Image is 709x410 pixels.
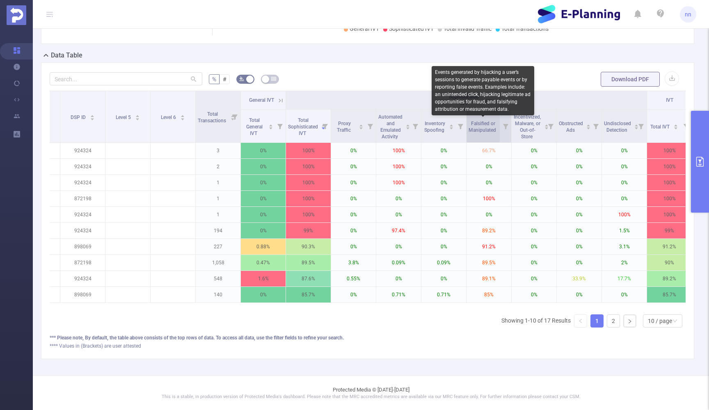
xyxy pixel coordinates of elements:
p: 0% [421,191,466,206]
p: 2 [196,159,240,174]
p: 924324 [60,175,105,190]
div: Events generated by hijacking a user’s sessions to generate payable events or by reporting false ... [432,66,534,115]
p: 227 [196,239,240,254]
i: icon: caret-down [674,126,678,128]
i: icon: caret-up [405,123,410,126]
i: Filter menu [319,110,331,142]
p: 0% [241,159,286,174]
p: 85.7% [286,287,331,302]
span: Total Sophisticated IVT [288,117,318,136]
p: 924324 [60,159,105,174]
a: 1 [591,315,603,327]
p: 0% [512,143,556,158]
i: icon: caret-down [359,126,364,128]
i: icon: caret-up [135,114,140,116]
p: 0% [557,143,602,158]
p: 0% [602,175,647,190]
span: Inventory Spoofing [424,121,446,133]
p: 924324 [60,271,105,286]
button: Download PDF [601,72,660,87]
p: 0% [557,239,602,254]
i: icon: caret-down [135,117,140,119]
i: icon: table [271,76,276,81]
span: # [223,76,226,82]
div: Sort [544,123,549,128]
p: 0% [557,159,602,174]
p: 140 [196,287,240,302]
i: icon: left [578,318,583,323]
p: 0% [241,143,286,158]
i: Filter menu [590,110,602,142]
li: 1 [590,314,604,328]
p: 97.4% [376,223,421,238]
p: 100% [647,207,692,222]
img: Protected Media [7,5,26,25]
div: *** Please note, By default, the table above consists of the top rows of data. To access all data... [50,334,686,341]
i: icon: caret-up [449,123,454,126]
span: Sophisticated IVT [389,25,434,32]
span: Automated and Emulated Activity [378,114,403,140]
p: 0% [512,191,556,206]
p: 0% [421,175,466,190]
div: Sort [359,123,364,128]
p: 0% [241,207,286,222]
p: 924324 [60,207,105,222]
p: 90% [647,255,692,270]
i: icon: caret-down [586,126,590,128]
i: Filter menu [364,110,376,142]
p: 89.5% [467,255,511,270]
p: 0% [512,239,556,254]
div: Sort [634,123,639,128]
p: 89.2% [467,223,511,238]
p: 1.6% [241,271,286,286]
p: 0% [421,207,466,222]
p: 0% [557,223,602,238]
i: Filter menu [500,110,511,142]
i: icon: caret-up [674,123,678,126]
p: 0.55% [331,271,376,286]
i: icon: right [627,319,632,324]
span: Total IVT [650,124,671,130]
div: **** Values in (Brackets) are user attested [50,342,686,350]
span: Proxy Traffic [337,121,352,133]
p: 0% [512,175,556,190]
input: Search... [50,72,202,85]
p: 0% [512,287,556,302]
i: icon: caret-up [586,123,590,126]
p: 898069 [60,287,105,302]
i: Filter menu [545,110,556,142]
p: 0% [331,175,376,190]
p: 1 [196,175,240,190]
p: 0% [241,191,286,206]
p: 0% [421,159,466,174]
p: 100% [286,143,331,158]
p: 1 [196,191,240,206]
p: 0% [331,207,376,222]
p: 100% [647,143,692,158]
i: icon: caret-up [269,123,273,126]
i: Filter menu [274,110,286,142]
p: 0% [331,287,376,302]
span: Total Invalid Traffic [444,25,492,32]
div: Sort [135,114,140,119]
p: 99% [286,223,331,238]
p: 99% [647,223,692,238]
i: icon: down [672,318,677,324]
li: Showing 1-10 of 17 Results [501,314,571,328]
p: 100% [286,207,331,222]
p: 0% [602,143,647,158]
p: 0% [241,287,286,302]
p: 0% [421,143,466,158]
i: Filter menu [635,110,647,142]
p: 0% [421,271,466,286]
p: 87.6% [286,271,331,286]
p: 0% [467,175,511,190]
span: % [212,76,216,82]
p: 0% [557,287,602,302]
p: 872198 [60,255,105,270]
p: 0% [512,159,556,174]
p: 0% [331,239,376,254]
p: 0% [512,223,556,238]
p: 100% [602,207,647,222]
p: 0% [557,191,602,206]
